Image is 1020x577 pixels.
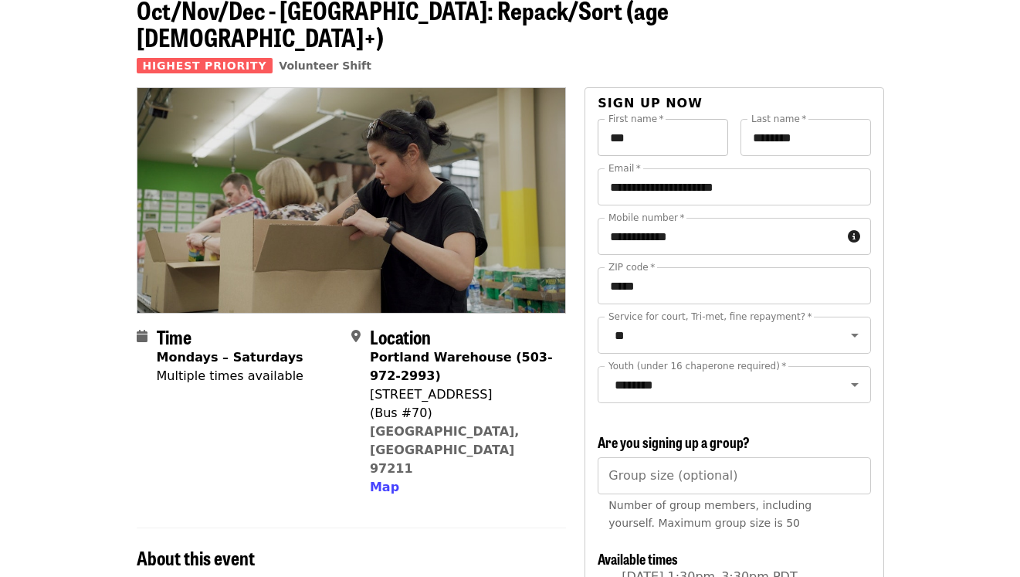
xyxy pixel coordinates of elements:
[598,218,841,255] input: Mobile number
[370,385,554,404] div: [STREET_ADDRESS]
[608,499,812,529] span: Number of group members, including yourself. Maximum group size is 50
[598,96,703,110] span: Sign up now
[844,324,866,346] button: Open
[370,350,553,383] strong: Portland Warehouse (503-972-2993)
[848,229,860,244] i: circle-info icon
[370,424,520,476] a: [GEOGRAPHIC_DATA], [GEOGRAPHIC_DATA] 97211
[844,374,866,395] button: Open
[279,59,371,72] a: Volunteer Shift
[137,88,566,312] img: Oct/Nov/Dec - Portland: Repack/Sort (age 8+) organized by Oregon Food Bank
[137,329,147,344] i: calendar icon
[370,478,399,497] button: Map
[157,323,191,350] span: Time
[608,213,684,222] label: Mobile number
[608,263,655,272] label: ZIP code
[598,267,870,304] input: ZIP code
[598,119,728,156] input: First name
[608,164,641,173] label: Email
[157,367,303,385] div: Multiple times available
[598,548,678,569] span: Available times
[137,544,255,571] span: About this event
[351,329,361,344] i: map-marker-alt icon
[370,480,399,494] span: Map
[608,312,812,321] label: Service for court, Tri-met, fine repayment?
[598,432,750,452] span: Are you signing up a group?
[740,119,871,156] input: Last name
[608,114,664,124] label: First name
[137,58,273,73] span: Highest Priority
[370,404,554,423] div: (Bus #70)
[370,323,431,350] span: Location
[608,361,786,371] label: Youth (under 16 chaperone required)
[157,350,303,365] strong: Mondays – Saturdays
[598,168,870,205] input: Email
[598,457,870,494] input: [object Object]
[751,114,806,124] label: Last name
